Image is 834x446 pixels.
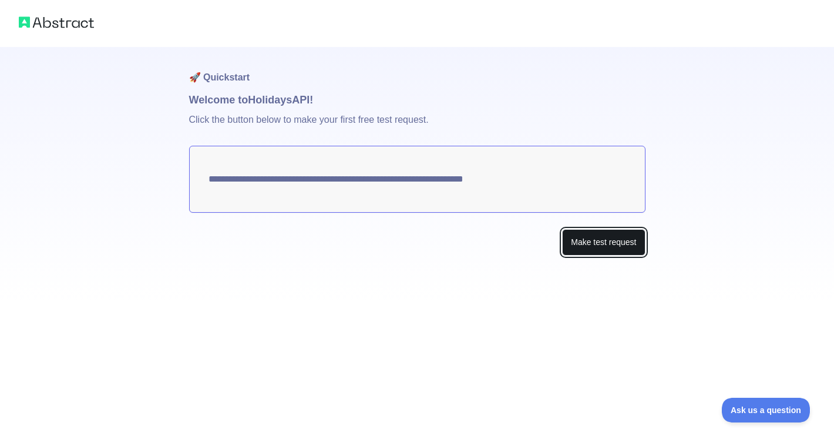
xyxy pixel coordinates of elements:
[189,108,645,146] p: Click the button below to make your first free test request.
[722,398,811,422] iframe: Toggle Customer Support
[189,47,645,92] h1: 🚀 Quickstart
[19,14,94,31] img: Abstract logo
[189,92,645,108] h1: Welcome to Holidays API!
[562,229,645,256] button: Make test request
